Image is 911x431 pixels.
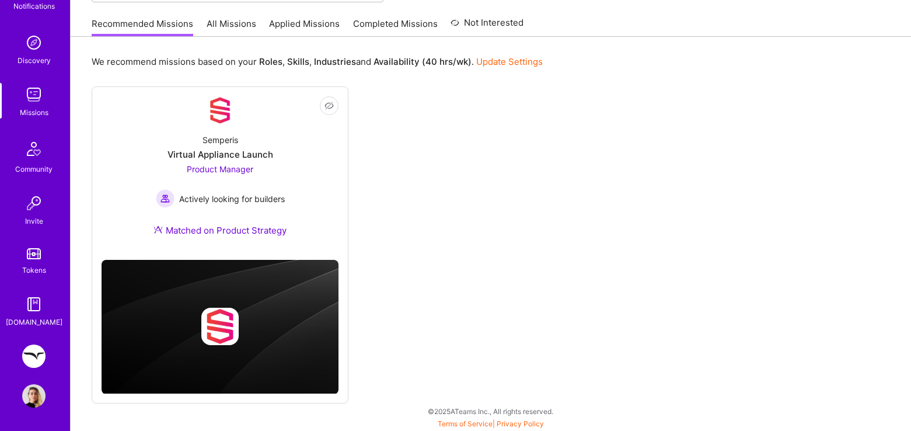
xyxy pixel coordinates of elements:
div: Missions [20,106,48,119]
a: All Missions [207,18,256,37]
a: Not Interested [451,16,523,37]
div: Matched on Product Strategy [153,224,287,237]
a: User Avatar [19,384,48,408]
img: teamwork [22,83,46,106]
img: Invite [22,192,46,215]
b: Roles [259,56,282,67]
a: Update Settings [476,56,543,67]
div: Virtual Appliance Launch [167,148,273,161]
img: Company Logo [206,96,234,124]
img: Company logo [201,308,239,345]
img: Community [20,135,48,163]
img: Freed: Marketing Designer [22,345,46,368]
i: icon EyeClosed [324,101,334,110]
a: Recommended Missions [92,18,193,37]
div: Community [15,163,53,175]
img: guide book [22,293,46,316]
span: | [438,419,544,428]
a: Applied Missions [269,18,340,37]
span: Actively looking for builders [179,193,285,205]
a: Terms of Service [438,419,493,428]
div: Semperis [203,134,238,146]
div: Discovery [18,54,51,67]
img: cover [102,260,338,394]
img: User Avatar [22,384,46,408]
img: tokens [27,248,41,259]
a: Completed Missions [353,18,438,37]
p: We recommend missions based on your , , and . [92,55,543,68]
img: discovery [22,31,46,54]
div: [DOMAIN_NAME] [6,316,62,328]
img: Actively looking for builders [156,189,174,208]
div: Invite [25,215,43,227]
img: Ateam Purple Icon [153,225,163,234]
a: Freed: Marketing Designer [19,345,48,368]
b: Availability (40 hrs/wk) [374,56,472,67]
a: Company LogoSemperisVirtual Appliance LaunchProduct Manager Actively looking for buildersActively... [102,96,338,251]
div: Tokens [22,264,46,276]
b: Skills [287,56,309,67]
span: Product Manager [187,164,253,174]
a: Privacy Policy [497,419,544,428]
b: Industries [314,56,356,67]
div: © 2025 ATeams Inc., All rights reserved. [70,397,911,426]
